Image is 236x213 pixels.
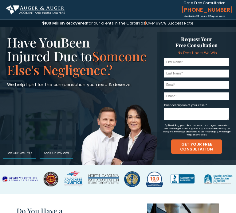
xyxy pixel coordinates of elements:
span: See Our Results > [3,151,36,155]
span: Available 24 Hours, 7 Days a Week [184,14,225,18]
span: No Fees Unless We Win! [178,51,218,55]
span: Someone Else's Negligence? [7,47,147,78]
button: GET YOUR FREE CONSULTATION [171,139,222,154]
img: NORTH CAROLINA BAR ASSOCIATION SEEKING LIBERTY & JUSTICE [88,174,119,184]
span: Over 99.5% Success Rate [146,21,193,26]
img: Million Dollar Advocates Forum [43,171,59,187]
input: Email* [164,81,229,89]
span: [PHONE_NUMBER] [180,6,230,13]
img: Auger & Auger Accident and Injury Lawyers Founders [80,103,159,165]
span: Request Your [181,36,212,42]
input: Phone* [164,93,229,101]
img: Top 100 Trial Lawyers [124,171,140,187]
a: See Our Results > [3,148,36,159]
input: Last Name* [164,70,229,78]
span: We help fight for the compensation you need & deserve. [7,82,132,88]
a: [PHONE_NUMBER] [180,5,230,14]
img: ACADEMY OF TRUCK ACCIDENT ATTORNEYS [2,176,37,182]
img: Auger & Auger Accident and Injury Lawyers [6,5,65,14]
input: First Name* [164,58,229,66]
span: Brief description of your case * [164,104,207,107]
a: See Our Reviews [40,148,73,159]
img: ADVOCATES for JUSTICE [64,171,83,187]
span: $100 Million Recovered [42,21,87,26]
img: BBB Accredited Business [169,172,196,186]
span: Injured Due to [7,47,92,64]
img: South Carolina Association forJustice [202,172,235,186]
span: for our clients in the Carolinas [87,21,145,26]
span: By Providing your phone number, you agree to receive text messages from Auger & Auger Accident an... [163,124,230,136]
span: Been [61,33,90,51]
span: GET YOUR FREE CONSULTATION [171,142,222,151]
span: Have You [7,33,61,51]
span: Free Consultation [176,42,218,49]
img: Avvo Rating 10.0 [146,172,163,187]
span: See Our Reviews [40,151,73,155]
span: Get a Free Consultation [183,1,225,6]
span: | [145,21,146,26]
